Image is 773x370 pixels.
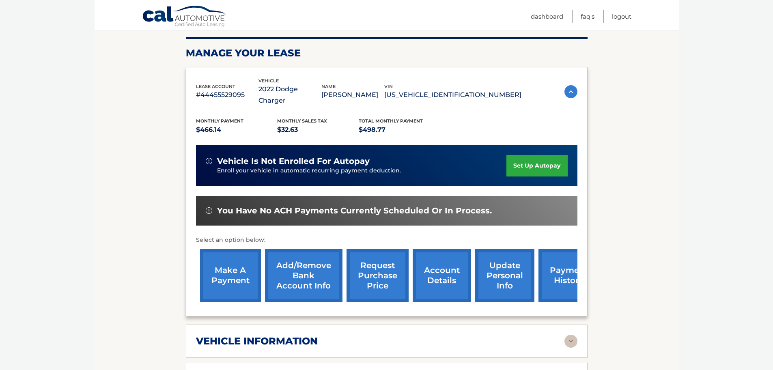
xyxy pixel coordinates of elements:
[564,335,577,348] img: accordion-rest.svg
[200,249,261,302] a: make a payment
[196,124,278,136] p: $466.14
[581,10,594,23] a: FAQ's
[196,235,577,245] p: Select an option below:
[359,124,440,136] p: $498.77
[258,84,321,106] p: 2022 Dodge Charger
[217,166,507,175] p: Enroll your vehicle in automatic recurring payment deduction.
[217,206,492,216] span: You have no ACH payments currently scheduled or in process.
[206,158,212,164] img: alert-white.svg
[506,155,567,176] a: set up autopay
[321,84,336,89] span: name
[277,124,359,136] p: $32.63
[475,249,534,302] a: update personal info
[384,84,393,89] span: vin
[384,89,521,101] p: [US_VEHICLE_IDENTIFICATION_NUMBER]
[531,10,563,23] a: Dashboard
[217,156,370,166] span: vehicle is not enrolled for autopay
[196,335,318,347] h2: vehicle information
[196,89,259,101] p: #44455529095
[359,118,423,124] span: Total Monthly Payment
[321,89,384,101] p: [PERSON_NAME]
[612,10,631,23] a: Logout
[347,249,409,302] a: request purchase price
[564,85,577,98] img: accordion-active.svg
[265,249,342,302] a: Add/Remove bank account info
[206,207,212,214] img: alert-white.svg
[186,47,588,59] h2: Manage Your Lease
[258,78,279,84] span: vehicle
[277,118,327,124] span: Monthly sales Tax
[142,5,227,29] a: Cal Automotive
[538,249,599,302] a: payment history
[196,84,235,89] span: lease account
[413,249,471,302] a: account details
[196,118,243,124] span: Monthly Payment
